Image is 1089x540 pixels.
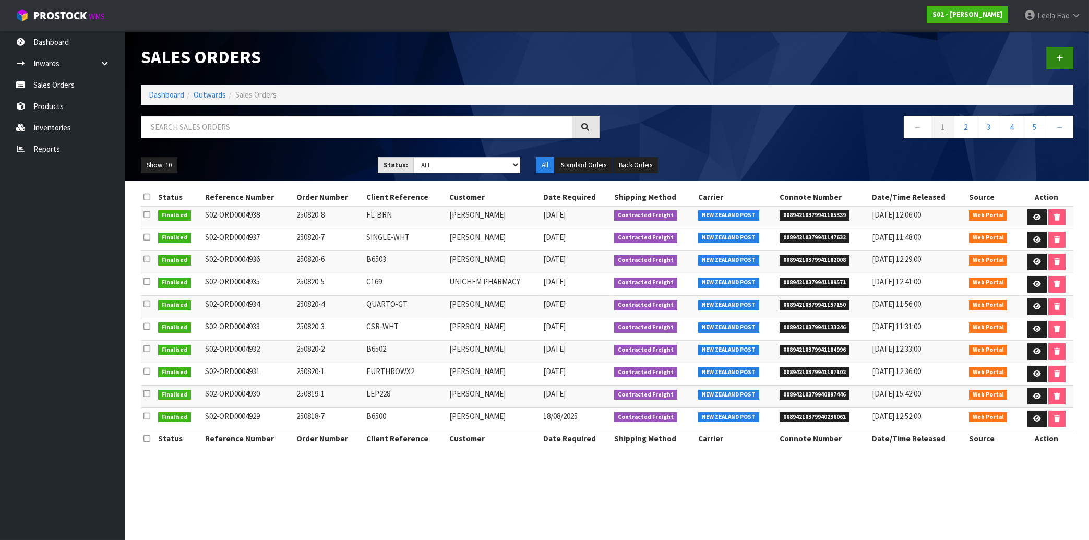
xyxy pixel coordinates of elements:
span: [DATE] [543,344,566,354]
span: Contracted Freight [614,255,677,266]
th: Status [155,430,202,447]
span: Finalised [158,412,191,423]
h1: Sales Orders [141,47,600,67]
td: QUARTO-GT [364,296,447,318]
span: Web Portal [969,322,1008,333]
th: Action [1020,189,1073,206]
th: Client Reference [364,430,447,447]
span: Finalised [158,390,191,400]
td: B6502 [364,341,447,363]
span: NEW ZEALAND POST [698,278,759,288]
button: Back Orders [613,157,658,174]
span: Web Portal [969,300,1008,310]
span: Web Portal [969,278,1008,288]
span: 18/08/2025 [543,411,578,421]
span: 00894210379941182008 [780,255,849,266]
span: Contracted Freight [614,278,677,288]
th: Date/Time Released [869,189,966,206]
td: S02-ORD0004931 [202,363,294,386]
span: [DATE] [543,254,566,264]
td: [PERSON_NAME] [447,385,541,407]
a: 3 [977,116,1000,138]
td: S02-ORD0004938 [202,206,294,229]
span: NEW ZEALAND POST [698,322,759,333]
td: [PERSON_NAME] [447,251,541,273]
th: Shipping Method [612,189,696,206]
span: [DATE] [543,210,566,220]
td: [PERSON_NAME] [447,318,541,341]
span: 00894210379941165339 [780,210,849,221]
span: [DATE] [543,389,566,399]
a: → [1046,116,1073,138]
span: ProStock [33,9,87,22]
span: NEW ZEALAND POST [698,233,759,243]
td: S02-ORD0004937 [202,229,294,251]
span: Web Portal [969,345,1008,355]
td: [PERSON_NAME] [447,229,541,251]
td: UNICHEM PHARMACY [447,273,541,296]
span: 00894210379941157150 [780,300,849,310]
span: 00894210379940236061 [780,412,849,423]
th: Reference Number [202,189,294,206]
span: Finalised [158,278,191,288]
th: Carrier [696,430,777,447]
a: Dashboard [149,90,184,100]
span: 00894210379941187102 [780,367,849,378]
td: FL-BRN [364,206,447,229]
span: Leela [1037,10,1055,20]
td: S02-ORD0004929 [202,407,294,430]
td: [PERSON_NAME] [447,206,541,229]
td: 250820-2 [294,341,364,363]
th: Source [966,430,1020,447]
span: Finalised [158,345,191,355]
th: Date Required [541,189,612,206]
span: Finalised [158,367,191,378]
span: Contracted Freight [614,300,677,310]
span: Web Portal [969,390,1008,400]
span: Sales Orders [235,90,277,100]
td: C169 [364,273,447,296]
a: 4 [1000,116,1023,138]
span: NEW ZEALAND POST [698,255,759,266]
small: WMS [89,11,105,21]
td: [PERSON_NAME] [447,407,541,430]
span: NEW ZEALAND POST [698,345,759,355]
a: 5 [1023,116,1046,138]
button: Show: 10 [141,157,177,174]
span: Contracted Freight [614,367,677,378]
th: Action [1020,430,1073,447]
button: All [536,157,554,174]
span: 00894210379941184996 [780,345,849,355]
a: Outwards [194,90,226,100]
span: [DATE] [543,299,566,309]
input: Search sales orders [141,116,572,138]
th: Shipping Method [612,430,696,447]
span: [DATE] 12:33:00 [872,344,921,354]
span: NEW ZEALAND POST [698,390,759,400]
td: 250820-5 [294,273,364,296]
span: [DATE] [543,277,566,286]
span: [DATE] 11:56:00 [872,299,921,309]
span: 00894210379941189571 [780,278,849,288]
th: Carrier [696,189,777,206]
button: Standard Orders [555,157,612,174]
span: NEW ZEALAND POST [698,300,759,310]
span: Web Portal [969,412,1008,423]
td: S02-ORD0004934 [202,296,294,318]
td: 250820-1 [294,363,364,386]
td: 250820-3 [294,318,364,341]
td: 250818-7 [294,407,364,430]
span: [DATE] 12:06:00 [872,210,921,220]
span: Finalised [158,255,191,266]
th: Order Number [294,430,364,447]
td: 250820-4 [294,296,364,318]
span: NEW ZEALAND POST [698,412,759,423]
td: S02-ORD0004933 [202,318,294,341]
span: [DATE] 15:42:00 [872,389,921,399]
th: Reference Number [202,430,294,447]
span: 00894210379941147632 [780,233,849,243]
td: S02-ORD0004932 [202,341,294,363]
td: FURTHROWX2 [364,363,447,386]
span: [DATE] [543,321,566,331]
span: [DATE] 11:31:00 [872,321,921,331]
